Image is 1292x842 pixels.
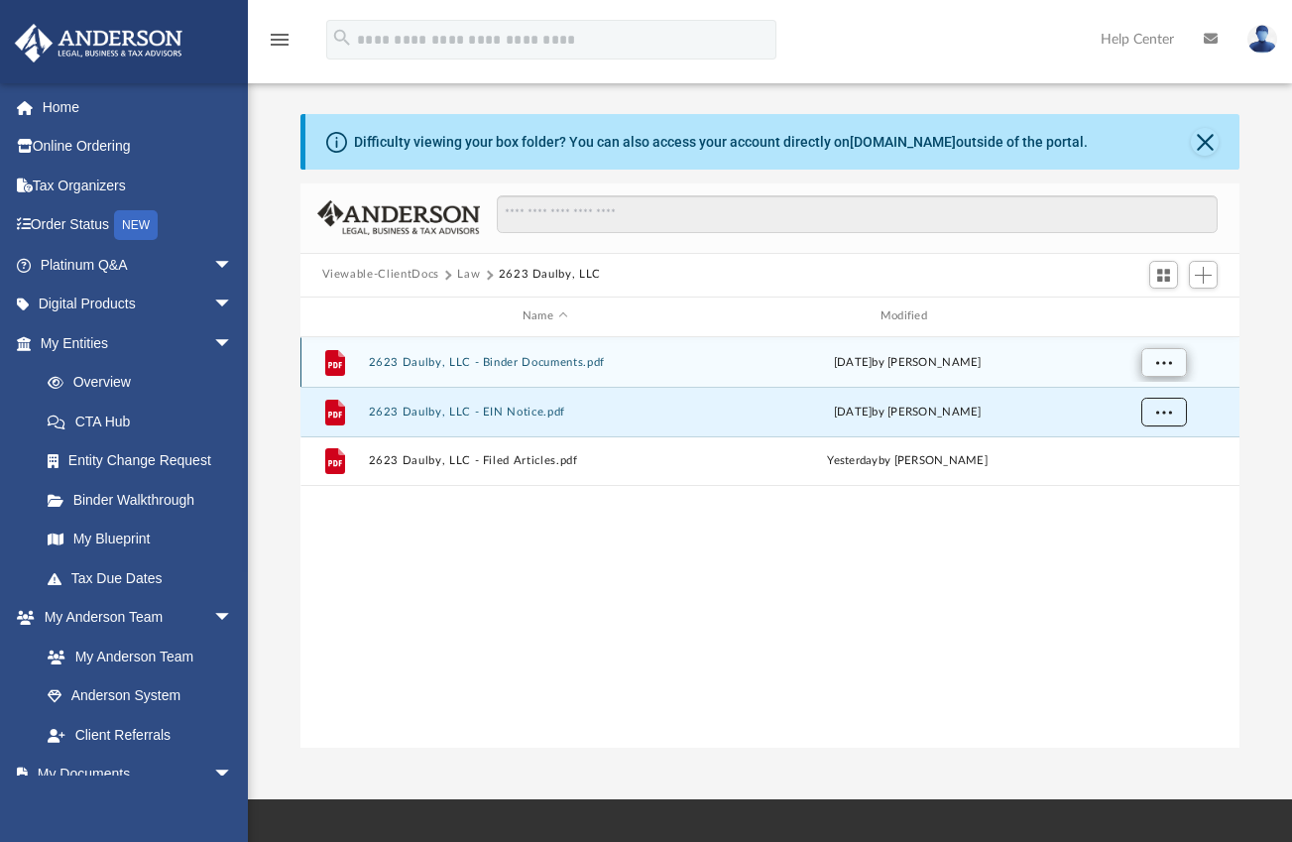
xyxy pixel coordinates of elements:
span: arrow_drop_down [213,245,253,286]
span: yesterday [827,455,878,466]
span: arrow_drop_down [213,598,253,639]
button: Switch to Grid View [1149,261,1179,289]
div: id [308,307,358,325]
button: Add [1189,261,1219,289]
button: 2623 Daulby, LLC - EIN Notice.pdf [368,406,722,419]
a: Home [14,87,263,127]
span: arrow_drop_down [213,285,253,325]
img: User Pic [1247,25,1277,54]
a: My Anderson Team [28,637,243,676]
span: arrow_drop_down [213,323,253,364]
button: 2623 Daulby, LLC - Filed Articles.pdf [368,454,722,467]
i: search [331,27,353,49]
span: [DATE] [833,406,872,417]
button: 2623 Daulby, LLC [499,266,601,284]
a: Entity Change Request [28,441,263,481]
a: Digital Productsarrow_drop_down [14,285,263,324]
span: arrow_drop_down [213,755,253,795]
div: grid [300,337,1240,749]
a: My Entitiesarrow_drop_down [14,323,263,363]
a: Client Referrals [28,715,253,755]
div: by [PERSON_NAME] [731,353,1085,371]
a: Anderson System [28,676,253,716]
span: [DATE] [833,356,872,367]
div: Name [367,307,721,325]
a: Binder Walkthrough [28,480,263,520]
button: Law [457,266,480,284]
button: More options [1140,397,1186,426]
div: id [1093,307,1232,325]
div: by [PERSON_NAME] [731,452,1085,470]
a: Online Ordering [14,127,263,167]
a: My Anderson Teamarrow_drop_down [14,598,253,638]
div: by [PERSON_NAME] [731,403,1085,421]
div: Difficulty viewing your box folder? You can also access your account directly on outside of the p... [354,132,1088,153]
a: Tax Organizers [14,166,263,205]
a: CTA Hub [28,402,263,441]
button: More options [1140,347,1186,377]
div: NEW [114,210,158,240]
i: menu [268,28,292,52]
a: Tax Due Dates [28,558,263,598]
a: Overview [28,363,263,403]
a: My Documentsarrow_drop_down [14,755,253,794]
a: [DOMAIN_NAME] [850,134,956,150]
button: Viewable-ClientDocs [322,266,439,284]
input: Search files and folders [497,195,1218,233]
a: My Blueprint [28,520,253,559]
img: Anderson Advisors Platinum Portal [9,24,188,62]
button: Close [1191,128,1219,156]
a: Platinum Q&Aarrow_drop_down [14,245,263,285]
button: 2623 Daulby, LLC - Binder Documents.pdf [368,356,722,369]
a: Order StatusNEW [14,205,263,246]
div: Modified [730,307,1084,325]
a: menu [268,38,292,52]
